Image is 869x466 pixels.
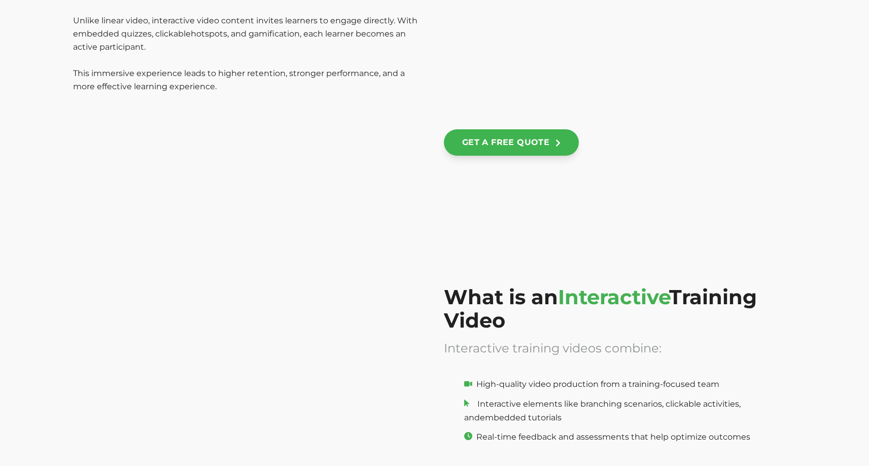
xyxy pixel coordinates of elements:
span: What is an Training Video [444,284,757,333]
span: This immersive experience leads to higher retention, stronger performance, and a more effective l... [73,68,405,91]
a: GET A FREE QUOTE [444,129,579,156]
span: embedded tutorials [480,413,562,422]
span: High-quality video production from a training-focused team [476,379,719,389]
span: Interactive training videos combine: [444,341,662,355]
span: Unlike linear video, interactive video content invites learners to engage directly. With embedded... [73,16,418,39]
span: hotspots, and gamification, each learner becomes an active participant. [73,29,406,52]
span: Interactive [558,284,669,309]
span: Real-time feedback and assessments that help optimize outcomes [476,432,750,442]
span: Interactive elements like branching scenarios, clickable activities, and [464,399,741,422]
